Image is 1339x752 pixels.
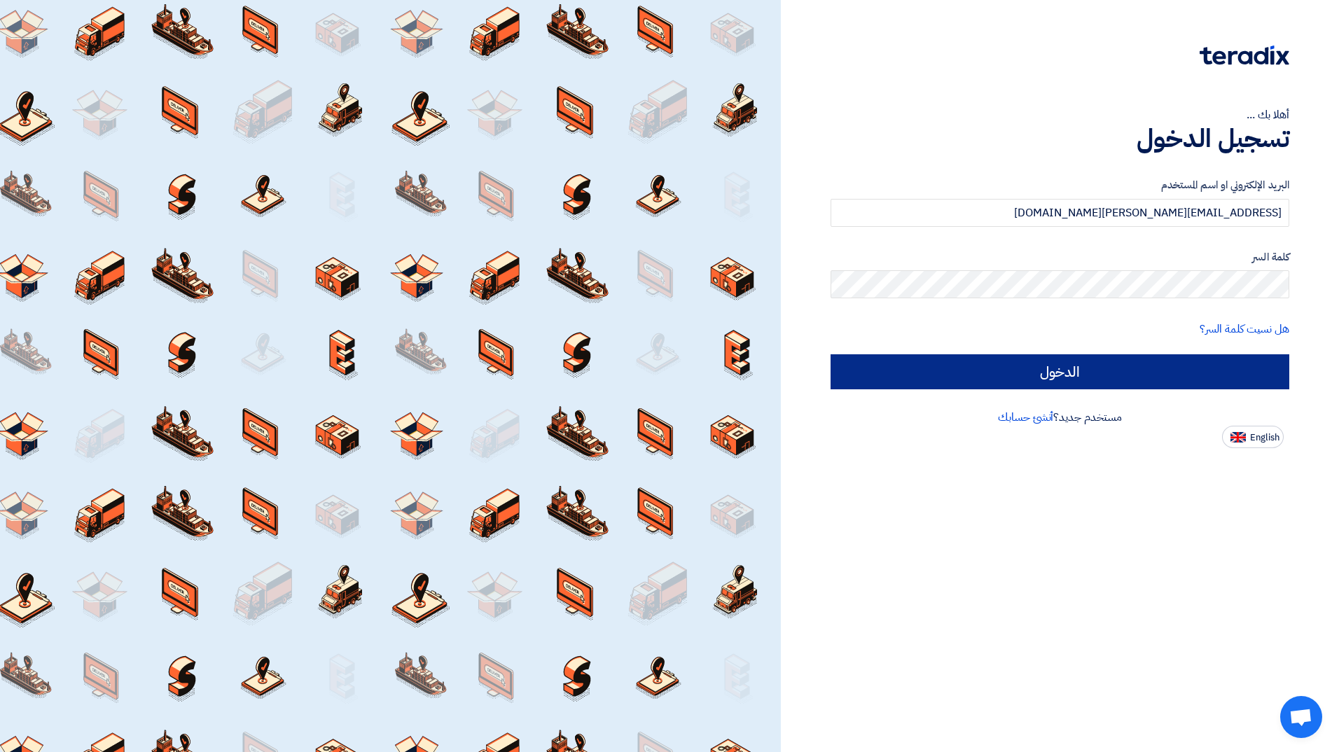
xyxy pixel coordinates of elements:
input: الدخول [831,354,1289,389]
div: مستخدم جديد؟ [831,409,1289,426]
a: أنشئ حسابك [998,409,1053,426]
h1: تسجيل الدخول [831,123,1289,154]
img: Teradix logo [1200,46,1289,65]
label: البريد الإلكتروني او اسم المستخدم [831,177,1289,193]
a: Open chat [1280,696,1322,738]
label: كلمة السر [831,249,1289,265]
div: أهلا بك ... [831,106,1289,123]
img: en-US.png [1230,432,1246,443]
a: هل نسيت كلمة السر؟ [1200,321,1289,337]
button: English [1222,426,1284,448]
input: أدخل بريد العمل الإلكتروني او اسم المستخدم الخاص بك ... [831,199,1289,227]
span: English [1250,433,1279,443]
